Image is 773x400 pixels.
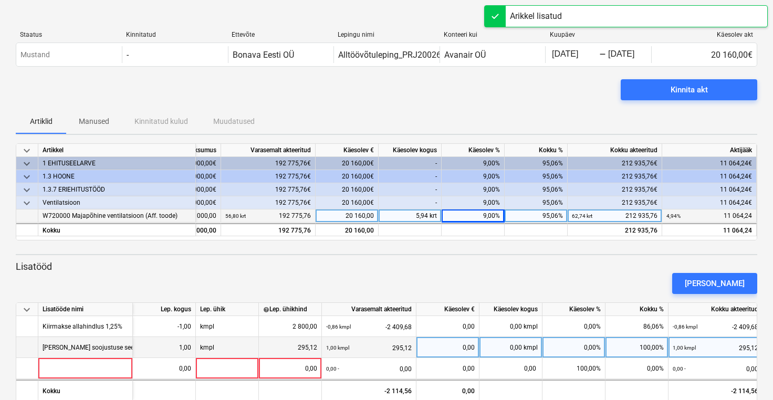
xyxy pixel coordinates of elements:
div: Katuse soojustuse sees torustiku isoleerimine armaflexiga [43,337,235,357]
small: 56,80 krt [225,213,246,219]
div: 11 064,24€ [662,157,757,170]
div: 20 160,00 [316,209,379,223]
div: 0,00% [542,316,605,337]
div: 0,00% [605,358,668,379]
div: Käesolev € [416,303,479,316]
small: -0,86 kmpl [673,324,697,330]
div: Lisatööde nimi [38,303,133,316]
div: Ettevõte [232,31,329,38]
span: keyboard_arrow_down [20,197,33,209]
div: 9,00% [442,183,505,196]
div: Alltöövõtuleping_PRJ2002614-16 [338,50,462,60]
small: 1,00 kmpl [673,345,696,351]
div: Käesolev kogus [479,303,542,316]
div: 192 775,76€ [221,183,316,196]
div: Ventilatsioon [43,196,191,209]
span: help [263,306,269,312]
p: Manused [79,116,109,127]
div: -2 409,68 [326,316,412,338]
div: 95,06% [505,157,568,170]
div: Käesolev % [542,303,605,316]
small: 0,00 - [326,366,339,372]
div: Bonava Eesti OÜ [233,50,294,60]
div: 295,12 [326,337,412,359]
div: 1 EHITUSEELARVE [43,157,191,170]
div: 11 064,24€ [662,196,757,209]
div: 192 775,76€ [221,157,316,170]
div: 192 775,76 [225,209,311,223]
div: 0,00 kmpl [479,316,542,337]
div: 192 775,76€ [221,170,316,183]
div: Käesolev € [316,144,379,157]
div: -1,00 [137,316,191,337]
div: Kinnita akt [671,83,708,97]
div: 86,06% [605,316,668,337]
div: 11 064,24 [666,224,752,237]
div: 11 064,24 [666,209,752,223]
div: 212 935,76€ [568,157,662,170]
div: Avanair OÜ [444,50,486,60]
div: 1.3 HOONE [43,170,191,183]
div: 0,00 [421,337,475,358]
span: keyboard_arrow_down [20,171,33,183]
div: 11 064,24€ [662,183,757,196]
div: 95,06% [505,170,568,183]
div: 9,00% [442,157,505,170]
div: 20 160,00€ [651,46,757,63]
div: 0,00 [421,358,475,379]
button: Kinnita akt [621,79,757,100]
div: Varasemalt akteeritud [221,144,316,157]
div: Artikkel [38,144,196,157]
div: 212 935,76€ [568,170,662,183]
span: keyboard_arrow_down [20,184,33,196]
div: Staatus [20,31,118,38]
div: 20 160,00€ [316,196,379,209]
div: 0,00 [326,358,412,380]
div: 95,06% [505,196,568,209]
span: keyboard_arrow_down [20,157,33,170]
div: - [127,50,129,60]
div: Varasemalt akteeritud [322,303,416,316]
div: 0,00 [673,358,758,380]
div: 100,00% [542,358,605,379]
div: Kokku [38,223,196,236]
p: Mustand [20,49,50,60]
div: - [379,157,442,170]
div: Kokku % [505,144,568,157]
div: 192 775,76€ [221,196,316,209]
div: Kuupäev [550,31,647,38]
div: 1.3.7 ERIEHITUSTÖÖD [43,183,191,196]
div: - [599,51,606,58]
div: 20 160,00€ [316,157,379,170]
div: 20 160,00€ [316,170,379,183]
div: 9,00% [442,170,505,183]
div: Kokku akteeritud [568,144,662,157]
div: Käesolev akt [655,31,753,38]
div: 5,94 krt [379,209,442,223]
small: 0,00 - [673,366,686,372]
div: 20 160,00€ [316,183,379,196]
div: Kokku akteeritud [668,303,763,316]
div: Aktijääk [662,144,757,157]
small: 62,74 krt [572,213,592,219]
div: 0,00 [479,358,542,379]
span: keyboard_arrow_down [20,144,33,157]
div: Kinnitatud [126,31,224,38]
div: - [379,183,442,196]
small: 1,00 kmpl [326,345,349,351]
div: - [379,170,442,183]
div: W720000 Majapõhine ventilatsioon (Aff. toode) [43,209,191,223]
div: 212 935,76 [568,223,662,236]
span: keyboard_arrow_down [20,303,33,316]
div: 0,00 [137,358,191,379]
button: [PERSON_NAME] [672,273,757,294]
div: Lepingu nimi [338,31,435,38]
div: 95,06% [505,183,568,196]
div: [PERSON_NAME] [685,277,745,290]
div: - [379,196,442,209]
div: Lep. ühikhind [263,303,317,316]
div: Konteeri kui [444,31,541,38]
div: Lep. kogus [133,303,196,316]
div: 295,12 [263,337,317,358]
div: 0,00 [421,316,475,337]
